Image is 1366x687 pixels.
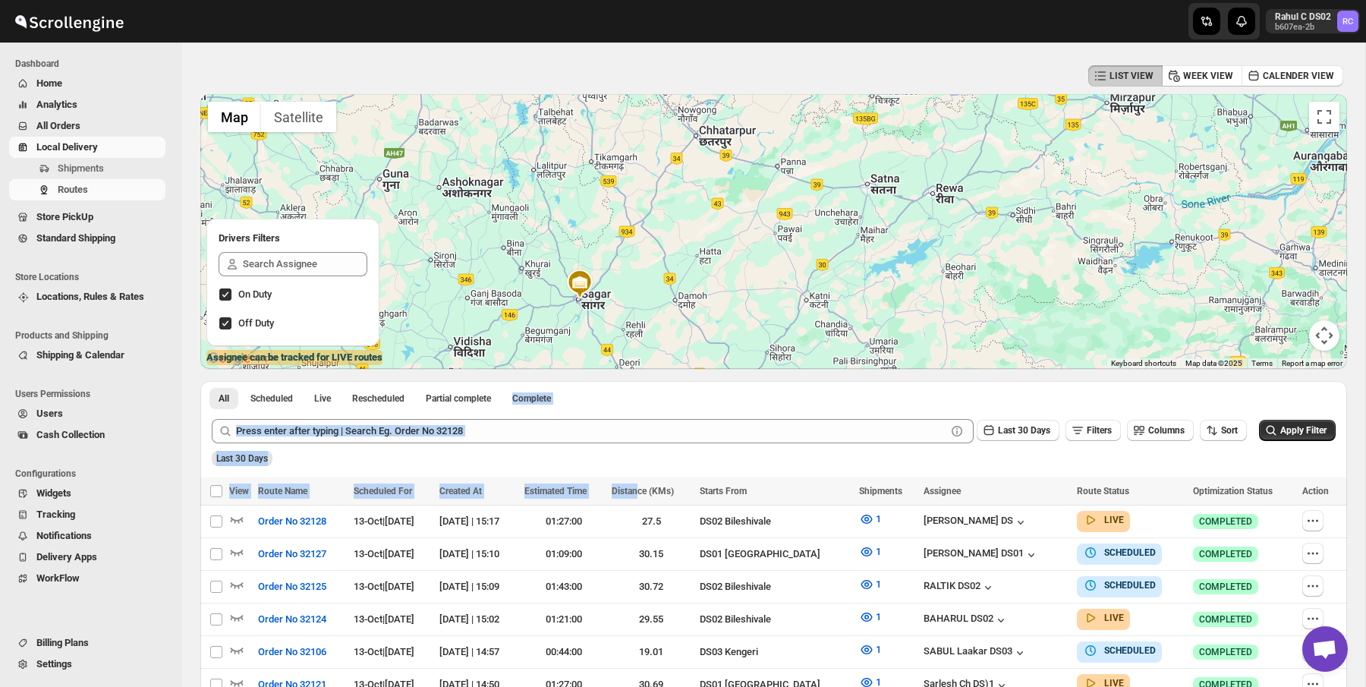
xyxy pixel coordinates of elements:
[612,612,691,627] div: 29.55
[249,509,335,534] button: Order No 32128
[1199,613,1252,626] span: COMPLETED
[1275,23,1331,32] p: b607ea-2b
[1127,420,1194,441] button: Columns
[700,579,850,594] div: DS02 Bileshivale
[1275,11,1331,23] p: Rahul C DS02
[1263,70,1334,82] span: CALENDER VIEW
[924,580,996,595] button: RALTIK DS02
[219,231,367,246] h2: Drivers Filters
[9,632,165,654] button: Billing Plans
[1199,548,1252,560] span: COMPLETED
[204,349,254,369] a: Open this area in Google Maps (opens a new window)
[700,486,747,496] span: Starts From
[250,392,293,405] span: Scheduled
[9,179,165,200] button: Routes
[700,547,850,562] div: DS01 [GEOGRAPHIC_DATA]
[9,286,165,307] button: Locations, Rules & Rates
[36,572,80,584] span: WorkFlow
[924,547,1039,563] button: [PERSON_NAME] DS01
[924,645,1028,660] button: SABUL Laakar DS03
[9,525,165,547] button: Notifications
[1065,420,1121,441] button: Filters
[924,515,1028,530] button: [PERSON_NAME] DS
[924,486,961,496] span: Assignee
[1087,425,1112,436] span: Filters
[1083,578,1156,593] button: SCHEDULED
[1302,486,1329,496] span: Action
[36,530,92,541] span: Notifications
[216,453,268,464] span: Last 30 Days
[36,509,75,520] span: Tracking
[243,252,367,276] input: Search Assignee
[15,388,172,400] span: Users Permissions
[524,486,587,496] span: Estimated Time
[314,392,331,405] span: Live
[1193,486,1273,496] span: Optimization Status
[924,613,1009,628] button: BAHARUL DS02
[612,486,674,496] span: Distance (KMs)
[238,288,272,300] span: On Duty
[9,73,165,94] button: Home
[1083,610,1124,626] button: LIVE
[9,158,165,179] button: Shipments
[1104,613,1124,623] b: LIVE
[261,102,336,132] button: Show satellite imagery
[238,317,274,329] span: Off Duty
[36,551,97,563] span: Delivery Apps
[352,392,404,405] span: Rescheduled
[850,605,890,629] button: 1
[354,581,414,592] span: 13-Oct | [DATE]
[9,504,165,525] button: Tracking
[58,184,88,195] span: Routes
[1077,486,1129,496] span: Route Status
[439,644,515,660] div: [DATE] | 14:57
[258,486,307,496] span: Route Name
[36,349,124,361] span: Shipping & Calendar
[524,514,603,529] div: 01:27:00
[354,548,414,559] span: 13-Oct | [DATE]
[1242,65,1343,87] button: CALENDER VIEW
[9,94,165,115] button: Analytics
[876,546,881,557] span: 1
[876,578,881,590] span: 1
[249,542,335,566] button: Order No 32127
[1104,645,1156,656] b: SCHEDULED
[850,638,890,662] button: 1
[9,345,165,366] button: Shipping & Calendar
[1083,545,1156,560] button: SCHEDULED
[36,637,89,648] span: Billing Plans
[439,514,515,529] div: [DATE] | 15:17
[1266,9,1360,33] button: User menu
[1148,425,1185,436] span: Columns
[700,612,850,627] div: DS02 Bileshivale
[876,644,881,655] span: 1
[524,644,603,660] div: 00:44:00
[1109,70,1154,82] span: LIST VIEW
[36,429,105,440] span: Cash Collection
[9,115,165,137] button: All Orders
[612,579,691,594] div: 30.72
[36,658,72,670] span: Settings
[1200,420,1247,441] button: Sort
[354,646,414,657] span: 13-Oct | [DATE]
[1309,102,1339,132] button: Toggle fullscreen view
[249,575,335,599] button: Order No 32125
[258,644,326,660] span: Order No 32106
[1342,17,1353,27] text: RC
[439,612,515,627] div: [DATE] | 15:02
[1309,320,1339,351] button: Map camera controls
[354,515,414,527] span: 13-Oct | [DATE]
[1280,425,1327,436] span: Apply Filter
[1111,358,1176,369] button: Keyboard shortcuts
[1088,65,1163,87] button: LIST VIEW
[700,514,850,529] div: DS02 Bileshivale
[9,403,165,424] button: Users
[36,232,115,244] span: Standard Shipping
[9,568,165,589] button: WorkFlow
[9,483,165,504] button: Widgets
[58,162,104,174] span: Shipments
